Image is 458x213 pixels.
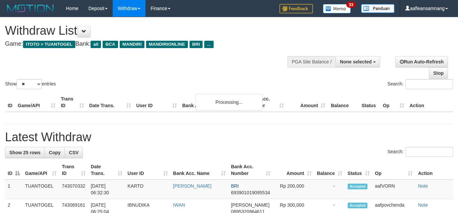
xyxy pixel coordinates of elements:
th: Amount: activate to sort column ascending [273,161,314,180]
th: Trans ID: activate to sort column ascending [59,161,88,180]
td: 743070332 [59,180,88,199]
a: Run Auto-Refresh [395,56,448,67]
td: 1 [5,180,22,199]
label: Search: [387,147,453,157]
th: Bank Acc. Number: activate to sort column ascending [228,161,273,180]
th: Op: activate to sort column ascending [372,161,416,180]
a: Copy [44,147,65,158]
img: panduan.png [361,4,394,13]
span: Show 25 rows [9,150,40,155]
img: Feedback.jpg [279,4,313,13]
th: User ID: activate to sort column ascending [125,161,170,180]
td: [DATE] 06:32:30 [88,180,125,199]
span: ... [204,41,213,48]
td: KARTO [125,180,170,199]
span: Accepted [348,184,368,189]
a: Stop [429,67,448,79]
td: - [314,180,345,199]
a: Show 25 rows [5,147,45,158]
span: 33 [346,2,355,8]
span: BCA [103,41,118,48]
a: [PERSON_NAME] [173,183,212,189]
th: Status [359,93,380,112]
span: MANDIRIONLINE [146,41,188,48]
button: None selected [336,56,380,67]
span: BRI [190,41,203,48]
span: Copy [49,150,61,155]
th: Balance: activate to sort column ascending [314,161,345,180]
input: Search: [406,79,453,89]
h1: Latest Withdraw [5,131,453,144]
th: Balance [328,93,359,112]
a: Note [418,183,428,189]
th: Bank Acc. Number [245,93,287,112]
input: Search: [406,147,453,157]
img: Button%20Memo.svg [323,4,351,13]
th: Action [407,93,453,112]
span: Copy 693901019095534 to clipboard [231,190,270,195]
th: Op [380,93,407,112]
a: CSV [65,147,83,158]
span: Accepted [348,203,368,208]
span: BRI [231,183,239,189]
h1: Withdraw List [5,24,299,37]
th: Bank Acc. Name [180,93,244,112]
th: ID: activate to sort column descending [5,161,22,180]
span: CSV [69,150,79,155]
th: User ID [134,93,180,112]
img: MOTION_logo.png [5,3,56,13]
td: TUANTOGEL [22,180,59,199]
th: Bank Acc. Name: activate to sort column ascending [170,161,228,180]
th: Date Trans.: activate to sort column ascending [88,161,125,180]
td: aafVORN [372,180,416,199]
th: Game/API: activate to sort column ascending [22,161,59,180]
th: Amount [287,93,328,112]
label: Search: [387,79,453,89]
h4: Game: Bank: [5,41,299,47]
th: Status: activate to sort column ascending [345,161,372,180]
th: ID [5,93,15,112]
th: Trans ID [58,93,87,112]
span: MANDIRI [120,41,144,48]
select: Showentries [17,79,42,89]
th: Date Trans. [87,93,134,112]
span: [PERSON_NAME] [231,202,269,208]
label: Show entries [5,79,56,89]
td: Rp 200,000 [273,180,314,199]
th: Action [415,161,453,180]
div: PGA Site Balance / [288,56,336,67]
span: None selected [340,59,372,64]
a: IWAN [173,202,185,208]
a: Note [418,202,428,208]
th: Game/API [15,93,58,112]
span: ITOTO > TUANTOGEL [23,41,75,48]
div: Processing... [196,94,262,111]
span: all [91,41,101,48]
